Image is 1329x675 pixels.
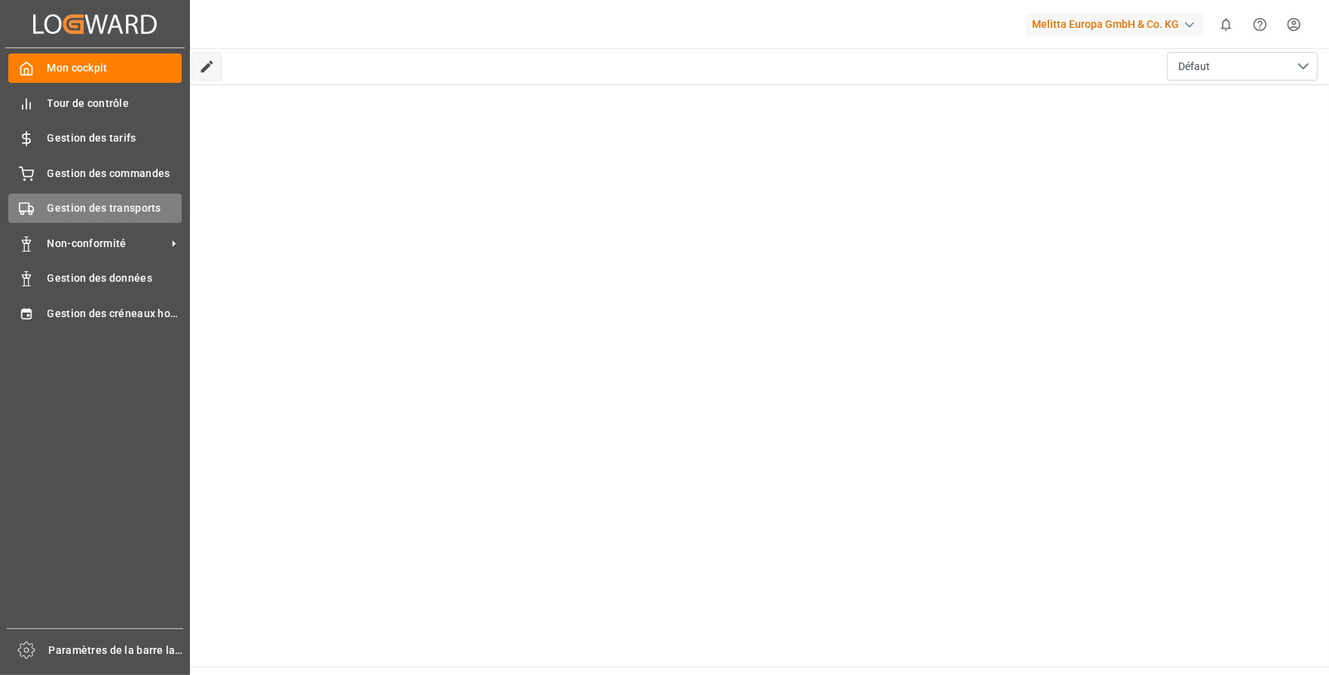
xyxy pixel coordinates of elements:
button: afficher 0 nouvelles notifications [1209,8,1243,41]
button: Melitta Europa GmbH & Co. KG [1026,10,1209,38]
button: Centre d'aide [1243,8,1277,41]
font: Gestion des données [47,272,152,284]
button: ouvrir le menu [1167,52,1318,81]
font: Gestion des transports [47,202,161,214]
font: Non-conformité [47,237,127,249]
font: Tour de contrôle [47,97,129,109]
a: Gestion des créneaux horaires [8,298,182,328]
font: Gestion des commandes [47,167,170,179]
font: Mon cockpit [47,62,108,74]
a: Tour de contrôle [8,88,182,118]
font: Paramètres de la barre latérale [49,644,206,656]
font: Défaut [1178,60,1210,72]
a: Gestion des données [8,264,182,293]
a: Gestion des commandes [8,158,182,188]
a: Gestion des tarifs [8,124,182,153]
font: Melitta Europa GmbH & Co. KG [1032,18,1179,30]
font: Gestion des tarifs [47,132,136,144]
a: Mon cockpit [8,53,182,83]
font: Gestion des créneaux horaires [47,307,200,319]
a: Gestion des transports [8,194,182,223]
